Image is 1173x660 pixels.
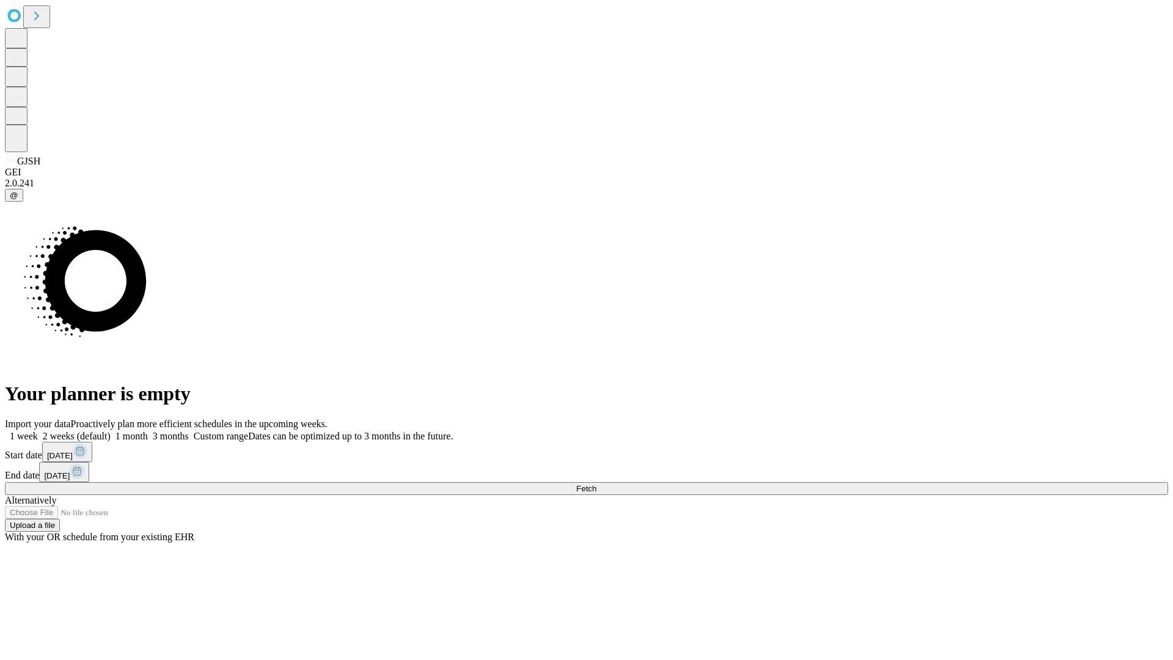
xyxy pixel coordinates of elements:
span: Fetch [576,484,596,493]
div: GEI [5,167,1168,178]
button: [DATE] [42,442,92,462]
button: Upload a file [5,519,60,532]
div: 2.0.241 [5,178,1168,189]
div: End date [5,462,1168,482]
span: 3 months [153,431,189,441]
button: [DATE] [39,462,89,482]
span: Custom range [194,431,248,441]
span: [DATE] [44,471,70,480]
span: @ [10,191,18,200]
button: Fetch [5,482,1168,495]
span: 1 month [115,431,148,441]
span: Alternatively [5,495,56,505]
span: Dates can be optimized up to 3 months in the future. [248,431,453,441]
div: Start date [5,442,1168,462]
span: 1 week [10,431,38,441]
span: GJSH [17,156,40,166]
h1: Your planner is empty [5,383,1168,405]
span: With your OR schedule from your existing EHR [5,532,194,542]
span: Proactively plan more efficient schedules in the upcoming weeks. [71,419,327,429]
button: @ [5,189,23,202]
span: 2 weeks (default) [43,431,111,441]
span: Import your data [5,419,71,429]
span: [DATE] [47,451,73,460]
